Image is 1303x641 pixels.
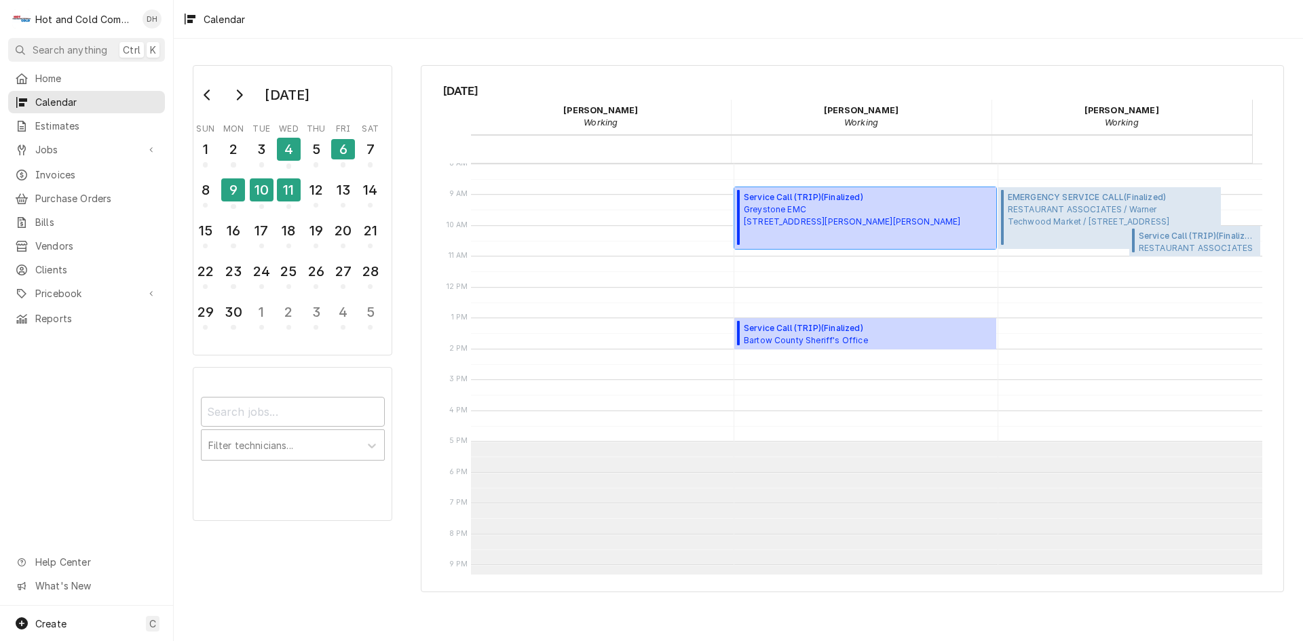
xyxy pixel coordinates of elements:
[8,163,165,186] a: Invoices
[35,168,158,182] span: Invoices
[357,119,384,135] th: Saturday
[149,617,156,631] span: C
[1139,242,1257,253] span: RESTAURANT ASSOCIATES / Warner Techwood Market / [STREET_ADDRESS]
[421,65,1284,592] div: Calendar Calendar
[35,555,157,569] span: Help Center
[221,178,245,201] div: 9
[193,65,392,355] div: Calendar Day Picker
[8,38,165,62] button: Search anythingCtrlK
[195,261,216,281] div: 22
[734,318,996,349] div: Service Call (TRIP)(Finalized)Bartow County Sheriff's OfficeKitchen / [STREET_ADDRESS]
[446,158,472,169] span: 8 AM
[8,258,165,281] a: Clients
[223,302,244,322] div: 30
[8,115,165,137] a: Estimates
[998,187,1221,249] div: EMERGENCY SERVICE CALL(Finalized)RESTAURANT ASSOCIATES / WarnerTechwood Market / [STREET_ADDRESS]
[277,138,301,161] div: 4
[471,100,732,134] div: Daryl Harris - Working
[1008,203,1169,228] span: RESTAURANT ASSOCIATES / Warner Techwood Market / [STREET_ADDRESS]
[443,82,1262,100] span: [DATE]
[360,139,381,159] div: 7
[446,343,472,354] span: 2 PM
[35,618,67,629] span: Create
[8,282,165,305] a: Go to Pricebook
[35,311,158,326] span: Reports
[8,551,165,573] a: Go to Help Center
[8,575,165,597] a: Go to What's New
[8,91,165,113] a: Calendar
[360,302,381,322] div: 5
[360,261,381,281] div: 28
[8,211,165,233] a: Bills
[333,180,354,200] div: 13
[446,189,472,199] span: 9 AM
[8,235,165,257] a: Vendors
[35,119,158,133] span: Estimates
[844,117,878,128] em: Working
[35,142,138,157] span: Jobs
[305,261,326,281] div: 26
[278,302,299,322] div: 2
[223,261,244,281] div: 23
[33,43,107,57] span: Search anything
[35,286,138,300] span: Pricebook
[251,261,272,281] div: 24
[744,322,868,334] span: Service Call (TRIP) ( Finalized )
[446,559,472,570] span: 9 PM
[1084,105,1159,115] strong: [PERSON_NAME]
[219,119,248,135] th: Monday
[331,139,355,159] div: 6
[734,318,996,349] div: [Service] Service Call (TRIP) Bartow County Sheriff's Office Kitchen / 103 Zena Dr, Cartersville,...
[223,139,244,159] div: 2
[251,139,272,159] div: 3
[277,178,301,201] div: 11
[333,261,354,281] div: 27
[446,467,472,478] span: 6 PM
[998,187,1221,249] div: [Service] EMERGENCY SERVICE CALL RESTAURANT ASSOCIATES / Warner Techwood Market / 1050 Techwood D...
[1105,117,1139,128] em: Working
[563,105,638,115] strong: [PERSON_NAME]
[201,397,385,427] input: Search jobs...
[195,139,216,159] div: 1
[35,239,158,253] span: Vendors
[333,302,354,322] div: 4
[744,191,961,203] span: Service Call (TRIP) ( Finalized )
[744,334,868,345] span: Bartow County Sheriff's Office Kitchen / [STREET_ADDRESS]
[251,220,272,241] div: 17
[333,220,354,241] div: 20
[305,302,326,322] div: 3
[446,405,472,416] span: 4 PM
[360,220,381,241] div: 21
[1129,226,1260,257] div: Service Call (TRIP)(Finalized)RESTAURANT ASSOCIATES / WarnerTechwood Market / [STREET_ADDRESS]
[123,43,140,57] span: Ctrl
[446,435,472,446] span: 5 PM
[35,191,158,206] span: Purchase Orders
[278,220,299,241] div: 18
[1008,191,1169,203] span: EMERGENCY SERVICE CALL ( Finalized )
[8,138,165,161] a: Go to Jobs
[35,263,158,277] span: Clients
[143,9,162,28] div: Daryl Harris's Avatar
[1139,230,1257,242] span: Service Call (TRIP) ( Finalized )
[251,302,272,322] div: 1
[443,220,472,231] span: 10 AM
[1129,226,1260,257] div: [Service] Service Call (TRIP) RESTAURANT ASSOCIATES / Warner Techwood Market / 1050 Techwood Dr, ...
[734,187,996,249] div: [Service] Service Call (TRIP) Greystone EMC 3400 Hiram Douglasville Hwy, Hiram, GA 30141 ID: JOB-...
[275,119,302,135] th: Wednesday
[35,215,158,229] span: Bills
[303,119,330,135] th: Thursday
[330,119,357,135] th: Friday
[193,367,392,520] div: Calendar Filters
[8,187,165,210] a: Purchase Orders
[446,528,472,539] span: 8 PM
[445,250,472,261] span: 11 AM
[278,261,299,281] div: 25
[305,180,326,200] div: 12
[150,43,156,57] span: K
[192,119,219,135] th: Sunday
[35,95,158,109] span: Calendar
[143,9,162,28] div: DH
[260,83,314,106] div: [DATE]
[731,100,992,134] div: David Harris - Working
[305,220,326,241] div: 19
